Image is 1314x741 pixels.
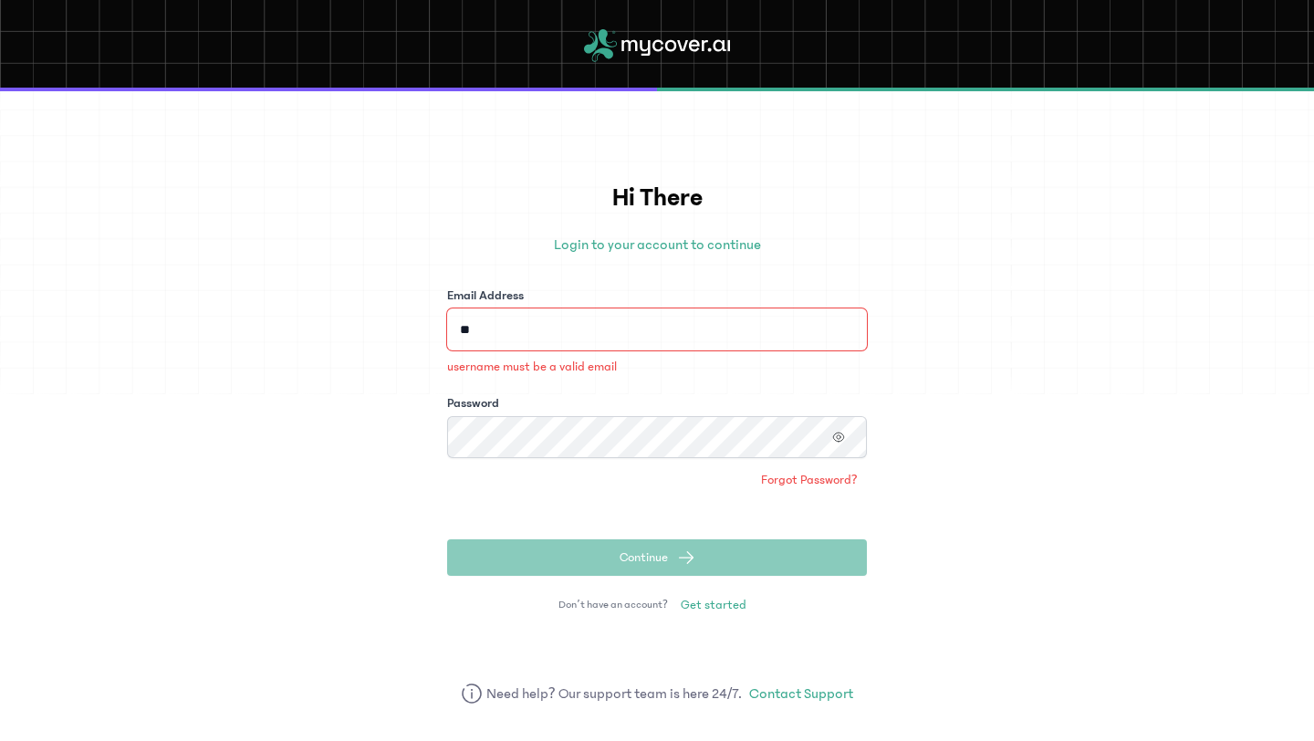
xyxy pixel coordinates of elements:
[681,596,746,614] span: Get started
[749,683,853,704] a: Contact Support
[447,358,867,376] p: username must be a valid email
[486,683,743,704] span: Need help? Our support team is here 24/7.
[761,471,858,489] span: Forgot Password?
[447,234,867,256] p: Login to your account to continue
[447,287,524,305] label: Email Address
[752,465,867,495] a: Forgot Password?
[620,548,668,567] span: Continue
[558,598,668,612] span: Don’t have an account?
[447,539,867,576] button: Continue
[447,394,499,412] label: Password
[447,179,867,217] h1: Hi There
[672,590,756,620] a: Get started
